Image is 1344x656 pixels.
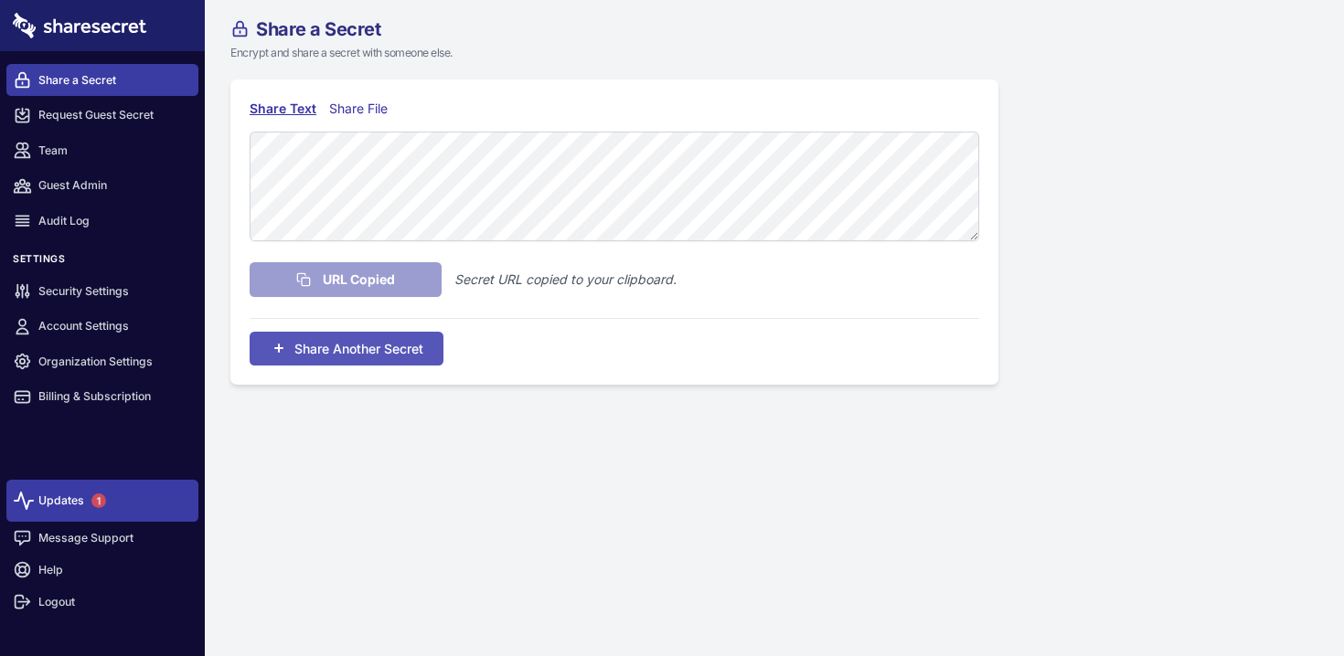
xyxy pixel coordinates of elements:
[250,262,442,297] button: URL Copied
[6,554,198,586] a: Help
[91,493,106,508] span: 1
[294,339,423,358] span: Share Another Secret
[6,480,198,522] a: Updates1
[6,586,198,618] a: Logout
[6,345,198,377] a: Organization Settings
[6,275,198,307] a: Security Settings
[6,170,198,202] a: Guest Admin
[6,311,198,343] a: Account Settings
[6,134,198,166] a: Team
[329,99,396,119] div: Share File
[250,99,316,119] div: Share Text
[250,332,443,365] button: Share Another Secret
[6,64,198,96] a: Share a Secret
[6,253,198,272] h3: Settings
[6,205,198,237] a: Audit Log
[256,20,380,38] span: Share a Secret
[230,45,1101,61] p: Encrypt and share a secret with someone else.
[323,270,395,290] span: URL Copied
[1253,565,1322,634] iframe: Drift Widget Chat Controller
[454,270,677,290] p: Secret URL copied to your clipboard.
[6,522,198,554] a: Message Support
[6,381,198,413] a: Billing & Subscription
[6,100,198,132] a: Request Guest Secret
